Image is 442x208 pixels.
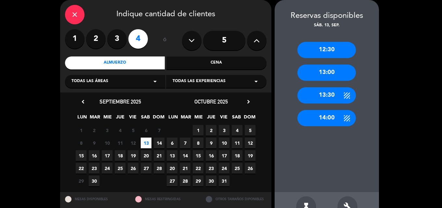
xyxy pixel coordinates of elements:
span: 24 [102,163,112,174]
span: 17 [219,150,229,161]
span: 30 [89,176,99,186]
span: 4 [232,125,242,136]
span: JUE [206,113,216,124]
span: MIE [193,113,204,124]
span: 10 [102,138,112,148]
span: 16 [206,150,216,161]
span: 20 [141,150,151,161]
span: LUN [168,113,178,124]
div: Cena [166,56,266,69]
span: 29 [193,176,203,186]
span: 19 [128,150,138,161]
i: arrow_drop_down [252,78,260,85]
span: 19 [245,150,255,161]
span: 29 [76,176,86,186]
span: 11 [115,138,125,148]
span: LUN [77,113,87,124]
span: 12 [245,138,255,148]
span: 27 [141,163,151,174]
div: Reservas disponibles [275,10,379,22]
div: Indique cantidad de clientes [65,5,266,24]
div: MESAS RESTRINGIDAS [130,192,201,206]
span: 15 [76,150,86,161]
span: 21 [180,163,190,174]
span: 7 [180,138,190,148]
span: 17 [102,150,112,161]
label: 3 [107,29,127,49]
span: 7 [154,125,164,136]
span: 25 [115,163,125,174]
span: 3 [219,125,229,136]
div: 12:30 [297,42,356,58]
span: 24 [219,163,229,174]
div: 14:00 [297,110,356,126]
span: 2 [89,125,99,136]
span: Todas las áreas [71,78,108,85]
span: 1 [76,125,86,136]
span: octubre 2025 [194,98,228,105]
span: JUE [115,113,125,124]
span: 28 [154,163,164,174]
span: 22 [76,163,86,174]
span: 13 [141,138,151,148]
span: 18 [232,150,242,161]
span: septiembre 2025 [99,98,141,105]
span: 18 [115,150,125,161]
span: 8 [193,138,203,148]
i: arrow_drop_down [151,78,159,85]
span: SAB [231,113,242,124]
span: 31 [219,176,229,186]
label: 2 [86,29,106,49]
span: 9 [89,138,99,148]
div: 13:30 [297,87,356,104]
span: 20 [167,163,177,174]
span: 8 [76,138,86,148]
span: 4 [115,125,125,136]
div: OTROS TAMAÑOS DIPONIBLES [201,192,271,206]
div: sáb. 13, sep. [275,22,379,29]
span: 16 [89,150,99,161]
span: Todas las experiencias [173,78,226,85]
span: 14 [180,150,190,161]
span: VIE [127,113,138,124]
span: VIE [218,113,229,124]
span: 11 [232,138,242,148]
span: 5 [245,125,255,136]
span: 6 [167,138,177,148]
span: 23 [89,163,99,174]
span: 3 [102,125,112,136]
span: 9 [206,138,216,148]
span: 30 [206,176,216,186]
div: Almuerzo [65,56,165,69]
span: 25 [232,163,242,174]
i: chevron_right [245,98,252,105]
span: 5 [128,125,138,136]
span: 26 [128,163,138,174]
span: 23 [206,163,216,174]
span: 6 [141,125,151,136]
span: 13 [167,150,177,161]
div: MESAS DISPONIBLES [60,192,131,206]
span: 2 [206,125,216,136]
span: 10 [219,138,229,148]
span: 28 [180,176,190,186]
span: 15 [193,150,203,161]
span: 21 [154,150,164,161]
div: 13:00 [297,65,356,81]
i: close [71,11,79,18]
label: 1 [65,29,84,49]
span: 26 [245,163,255,174]
span: MAR [89,113,100,124]
span: SAB [140,113,151,124]
span: DOM [153,113,163,124]
span: MAR [180,113,191,124]
i: chevron_left [80,98,86,105]
span: 27 [167,176,177,186]
div: ó [154,29,175,52]
label: 4 [128,29,148,49]
span: 12 [128,138,138,148]
span: 14 [154,138,164,148]
span: 22 [193,163,203,174]
span: 1 [193,125,203,136]
span: MIE [102,113,113,124]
